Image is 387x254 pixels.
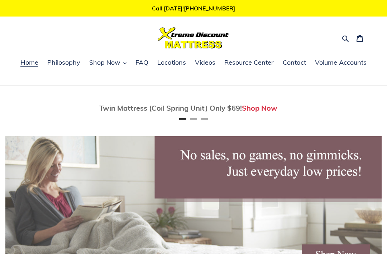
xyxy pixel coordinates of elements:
[224,58,274,67] span: Resource Center
[191,57,219,68] a: Videos
[184,5,235,12] a: [PHONE_NUMBER]
[179,118,186,120] button: Page 1
[17,57,42,68] a: Home
[242,103,277,112] a: Shop Now
[86,57,130,68] button: Shop Now
[44,57,84,68] a: Philosophy
[315,58,367,67] span: Volume Accounts
[195,58,215,67] span: Videos
[158,27,229,49] img: Xtreme Discount Mattress
[135,58,148,67] span: FAQ
[221,57,277,68] a: Resource Center
[279,57,310,68] a: Contact
[201,118,208,120] button: Page 3
[132,57,152,68] a: FAQ
[283,58,306,67] span: Contact
[89,58,120,67] span: Shop Now
[154,57,190,68] a: Locations
[99,103,242,112] span: Twin Mattress (Coil Spring Unit) Only $69!
[311,57,370,68] a: Volume Accounts
[157,58,186,67] span: Locations
[190,118,197,120] button: Page 2
[20,58,38,67] span: Home
[47,58,80,67] span: Philosophy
